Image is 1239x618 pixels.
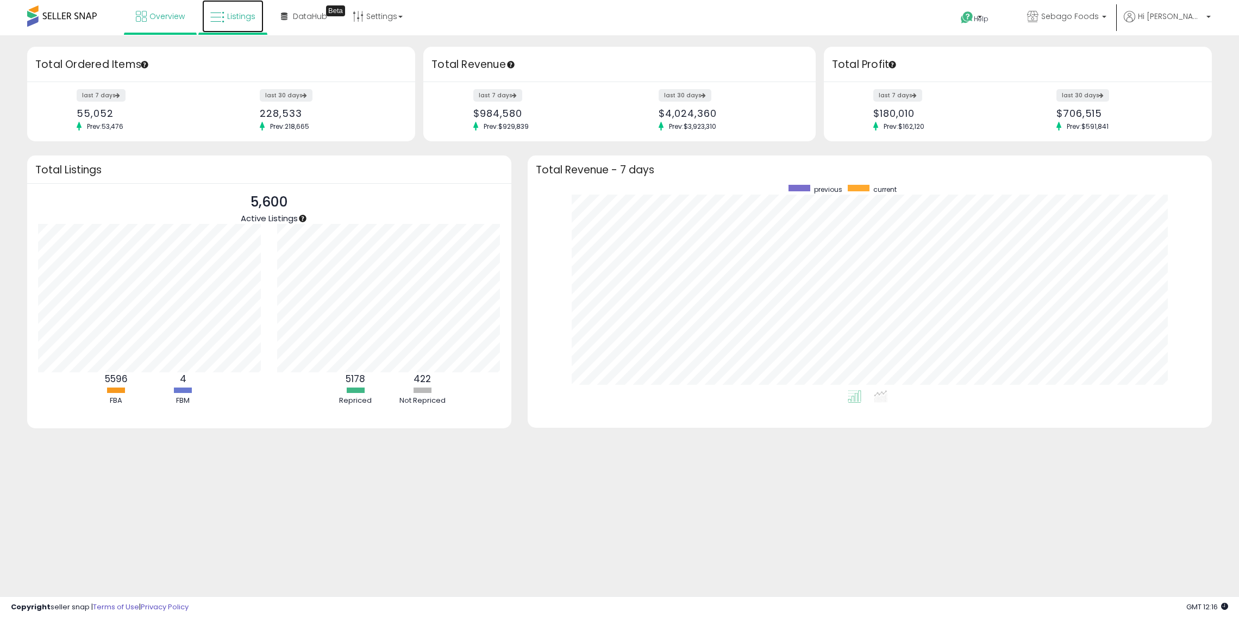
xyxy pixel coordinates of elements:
span: Overview [149,11,185,22]
p: 5,600 [241,192,298,213]
h3: Total Revenue - 7 days [536,166,1204,174]
b: 5596 [105,372,128,385]
h3: Total Revenue [431,57,808,72]
span: Help [974,14,988,23]
div: $180,010 [873,108,1010,119]
span: Prev: 53,476 [82,122,129,131]
div: Tooltip anchor [887,60,897,70]
div: Tooltip anchor [298,214,308,223]
i: Get Help [960,11,974,24]
div: $706,515 [1056,108,1193,119]
a: Hi [PERSON_NAME] [1124,11,1211,35]
span: Prev: 218,665 [265,122,315,131]
label: last 7 days [77,89,126,102]
b: 422 [414,372,431,385]
label: last 30 days [260,89,312,102]
span: Prev: $3,923,310 [664,122,722,131]
a: Help [952,3,1010,35]
b: 5178 [346,372,365,385]
span: previous [814,185,842,194]
div: $4,024,360 [659,108,797,119]
span: DataHub [293,11,327,22]
h3: Total Ordered Items [35,57,407,72]
h3: Total Profit [832,57,1204,72]
span: current [873,185,897,194]
div: 228,533 [260,108,396,119]
span: Sebago Foods [1041,11,1099,22]
h3: Total Listings [35,166,503,174]
div: Repriced [323,396,388,406]
label: last 30 days [659,89,711,102]
div: $984,580 [473,108,611,119]
div: Not Repriced [390,396,455,406]
div: 55,052 [77,108,213,119]
span: Prev: $162,120 [878,122,930,131]
span: Active Listings [241,213,298,224]
label: last 7 days [473,89,522,102]
div: Tooltip anchor [506,60,516,70]
label: last 30 days [1056,89,1109,102]
span: Listings [227,11,255,22]
span: Hi [PERSON_NAME] [1138,11,1203,22]
div: FBM [151,396,216,406]
span: Prev: $929,839 [478,122,534,131]
b: 4 [180,372,186,385]
div: FBA [84,396,149,406]
span: Prev: $591,841 [1061,122,1114,131]
div: Tooltip anchor [140,60,149,70]
div: Tooltip anchor [326,5,345,16]
label: last 7 days [873,89,922,102]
